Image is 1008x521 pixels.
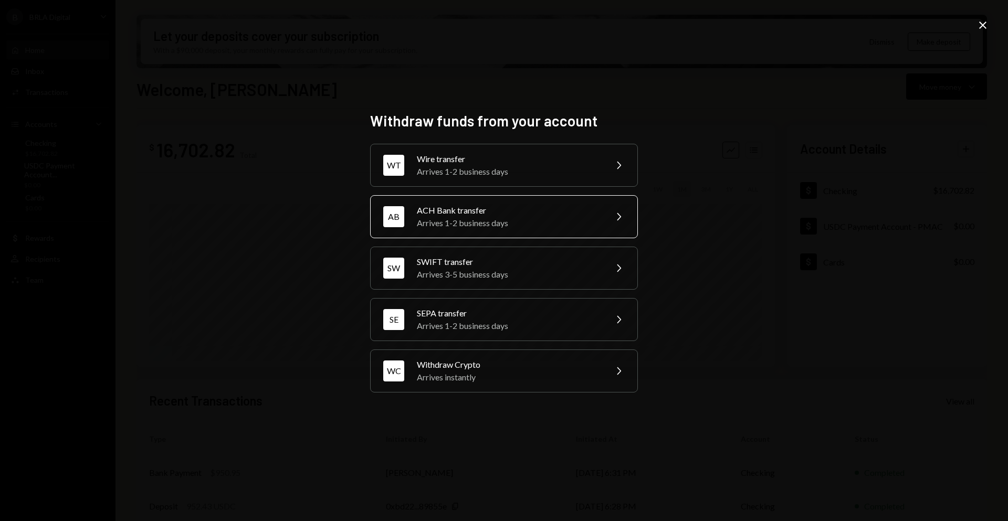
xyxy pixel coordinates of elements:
div: Arrives instantly [417,371,600,384]
button: SESEPA transferArrives 1-2 business days [370,298,638,341]
div: SWIFT transfer [417,256,600,268]
button: SWSWIFT transferArrives 3-5 business days [370,247,638,290]
div: Withdraw Crypto [417,358,600,371]
div: Arrives 1-2 business days [417,217,600,229]
div: WC [383,360,404,381]
button: WTWire transferArrives 1-2 business days [370,144,638,187]
div: AB [383,206,404,227]
div: Wire transfer [417,153,600,165]
div: Arrives 1-2 business days [417,320,600,332]
button: WCWithdraw CryptoArrives instantly [370,349,638,392]
div: SW [383,258,404,279]
button: ABACH Bank transferArrives 1-2 business days [370,195,638,238]
div: Arrives 1-2 business days [417,165,600,178]
div: Arrives 3-5 business days [417,268,600,281]
div: SEPA transfer [417,307,600,320]
h2: Withdraw funds from your account [370,111,638,131]
div: SE [383,309,404,330]
div: ACH Bank transfer [417,204,600,217]
div: WT [383,155,404,176]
